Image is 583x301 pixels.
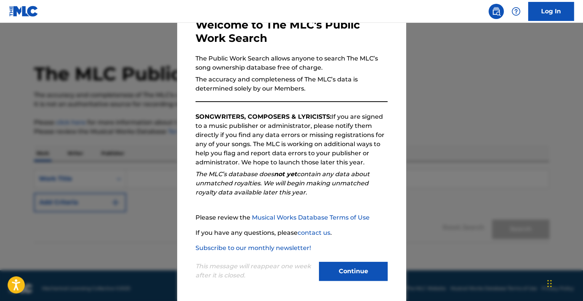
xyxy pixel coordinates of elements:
iframe: Chat Widget [545,264,583,301]
strong: not yet [274,170,297,178]
img: help [511,7,521,16]
a: Musical Works Database Terms of Use [252,214,370,221]
div: Help [508,4,524,19]
a: Public Search [489,4,504,19]
div: Drag [547,272,552,295]
p: If you have any questions, please . [195,228,388,237]
p: Please review the [195,213,388,222]
p: If you are signed to a music publisher or administrator, please notify them directly if you find ... [195,112,388,167]
em: The MLC’s database does contain any data about unmatched royalties. We will begin making unmatche... [195,170,370,196]
strong: SONGWRITERS, COMPOSERS & LYRICISTS: [195,113,332,120]
a: Log In [528,2,574,21]
p: This message will reappear one week after it is closed. [195,262,314,280]
img: search [492,7,501,16]
p: The accuracy and completeness of The MLC’s data is determined solely by our Members. [195,75,388,93]
button: Continue [319,262,388,281]
a: Subscribe to our monthly newsletter! [195,244,311,252]
h3: Welcome to The MLC's Public Work Search [195,18,388,45]
img: MLC Logo [9,6,38,17]
p: The Public Work Search allows anyone to search The MLC’s song ownership database free of charge. [195,54,388,72]
a: contact us [298,229,330,236]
